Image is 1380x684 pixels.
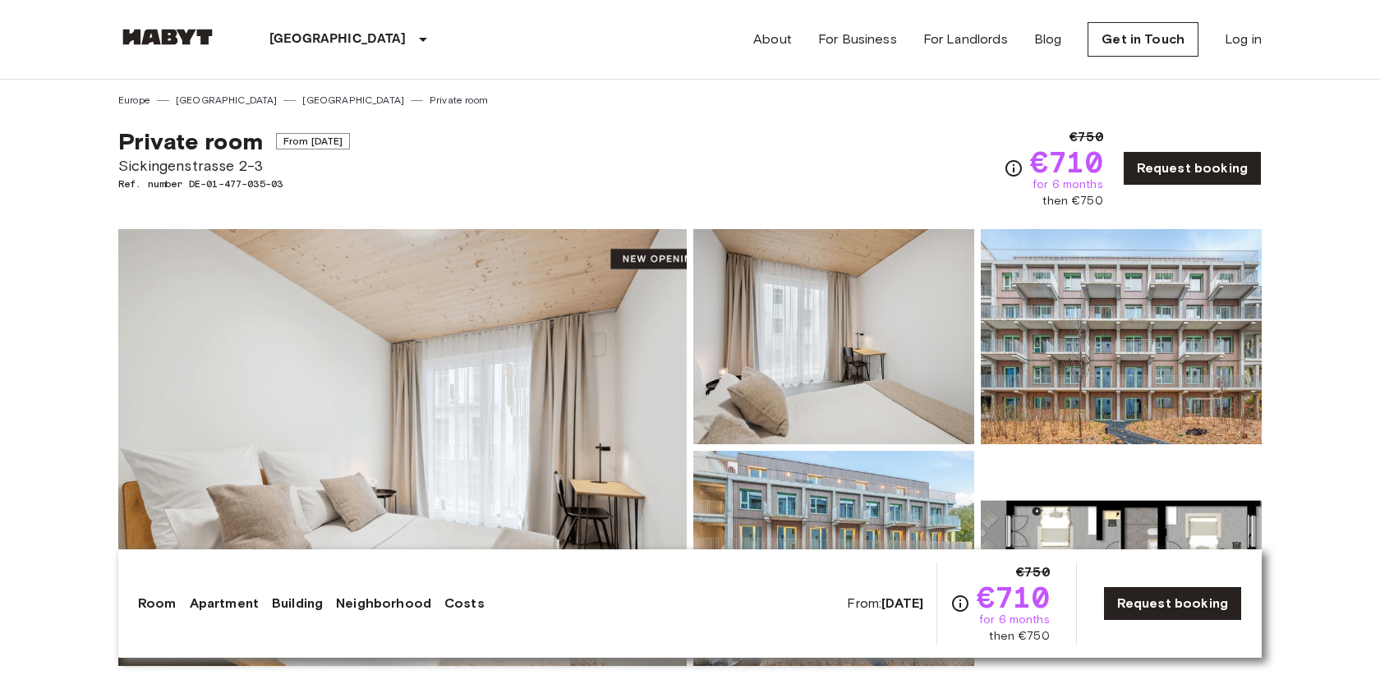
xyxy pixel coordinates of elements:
span: From [DATE] [276,133,351,149]
span: €710 [1030,147,1103,177]
a: Apartment [190,594,259,613]
a: About [753,30,792,49]
a: Request booking [1103,586,1242,621]
img: Marketing picture of unit DE-01-477-035-03 [118,229,687,666]
b: [DATE] [881,595,923,611]
img: Picture of unit DE-01-477-035-03 [981,451,1262,666]
a: For Landlords [923,30,1008,49]
p: [GEOGRAPHIC_DATA] [269,30,407,49]
a: For Business [818,30,897,49]
a: Blog [1034,30,1062,49]
img: Habyt [118,29,217,45]
span: From: [847,594,923,613]
span: €710 [977,582,1050,612]
a: [GEOGRAPHIC_DATA] [302,93,404,108]
img: Picture of unit DE-01-477-035-03 [693,229,974,444]
a: Room [138,594,177,613]
svg: Check cost overview for full price breakdown. Please note that discounts apply to new joiners onl... [1004,158,1023,178]
span: for 6 months [979,612,1050,628]
span: Sickingenstrasse 2-3 [118,155,350,177]
span: for 6 months [1033,177,1103,193]
a: [GEOGRAPHIC_DATA] [176,93,278,108]
svg: Check cost overview for full price breakdown. Please note that discounts apply to new joiners onl... [950,594,970,613]
span: €750 [1016,562,1050,582]
a: Costs [444,594,485,613]
span: then €750 [1042,193,1102,209]
a: Request booking [1123,151,1262,186]
span: Private room [118,127,263,155]
a: Private room [430,93,488,108]
a: Neighborhood [336,594,431,613]
span: €750 [1069,127,1103,147]
span: then €750 [989,628,1049,645]
a: Europe [118,93,150,108]
a: Log in [1225,30,1262,49]
img: Picture of unit DE-01-477-035-03 [981,229,1262,444]
a: Building [272,594,323,613]
a: Get in Touch [1088,22,1198,57]
span: Ref. number DE-01-477-035-03 [118,177,350,191]
img: Picture of unit DE-01-477-035-03 [693,451,974,666]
